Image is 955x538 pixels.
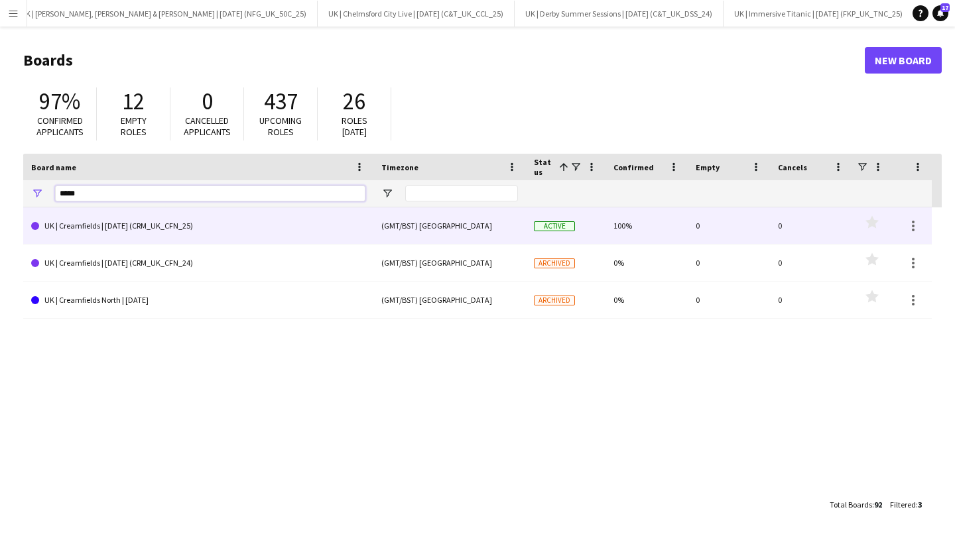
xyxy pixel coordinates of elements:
input: Timezone Filter Input [405,186,518,201]
h1: Boards [23,50,865,70]
span: 17 [940,3,950,12]
span: Empty [696,162,720,172]
div: 100% [605,207,688,244]
div: 0 [688,244,770,281]
span: Board name [31,162,76,172]
button: UK | Chelmsford City Live | [DATE] (C&T_UK_CCL_25) [318,1,515,27]
span: Archived [534,296,575,305]
span: Filtered [890,500,916,510]
span: Total Boards [830,500,872,510]
div: 0 [770,244,852,281]
div: (GMT/BST) [GEOGRAPHIC_DATA] [373,244,526,281]
span: Timezone [381,162,418,172]
div: 0 [688,282,770,318]
div: (GMT/BST) [GEOGRAPHIC_DATA] [373,207,526,244]
span: 0 [202,87,213,116]
button: UK | Derby Summer Sessions | [DATE] (C&T_UK_DSS_24) [515,1,724,27]
div: : [830,492,882,517]
div: 0 [770,282,852,318]
span: Confirmed applicants [36,115,84,138]
button: Open Filter Menu [31,188,43,199]
span: 3 [918,500,922,510]
div: 0 [770,207,852,244]
span: Active [534,221,575,231]
span: Confirmed [613,162,654,172]
button: UK | Immersive Titanic | [DATE] (FKP_UK_TNC_25) [724,1,914,27]
button: UK | [PERSON_NAME], [PERSON_NAME] & [PERSON_NAME] | [DATE] (NFG_UK_50C_25) [10,1,318,27]
a: 17 [932,5,948,21]
span: 92 [874,500,882,510]
span: Cancels [778,162,807,172]
a: New Board [865,47,942,74]
span: 97% [39,87,80,116]
span: Cancelled applicants [184,115,231,138]
span: 437 [264,87,298,116]
span: Roles [DATE] [342,115,367,138]
span: 26 [343,87,365,116]
span: Archived [534,258,575,268]
input: Board name Filter Input [55,186,365,201]
div: 0 [688,207,770,244]
div: 0% [605,244,688,281]
a: UK | Creamfields | [DATE] (CRM_UK_CFN_24) [31,244,365,282]
a: UK | Creamfields North | [DATE] [31,282,365,319]
span: Status [534,157,554,177]
div: : [890,492,922,517]
button: Open Filter Menu [381,188,393,199]
div: (GMT/BST) [GEOGRAPHIC_DATA] [373,282,526,318]
div: 0% [605,282,688,318]
a: UK | Creamfields | [DATE] (CRM_UK_CFN_25) [31,207,365,244]
span: 12 [122,87,145,116]
span: Empty roles [121,115,147,138]
span: Upcoming roles [259,115,302,138]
